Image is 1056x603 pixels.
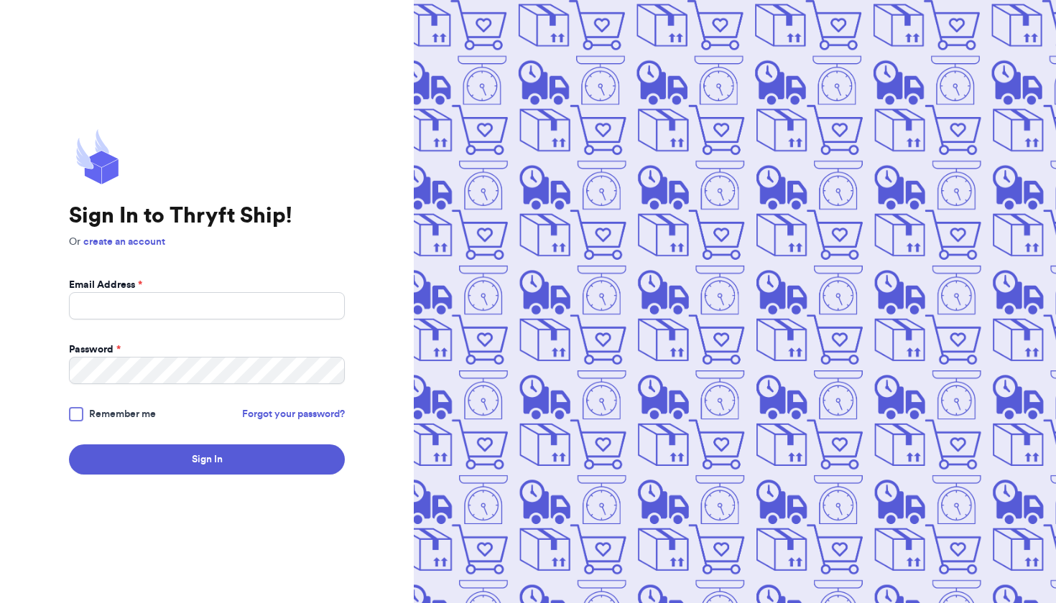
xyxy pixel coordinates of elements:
[69,278,142,292] label: Email Address
[69,342,121,357] label: Password
[69,203,345,229] h1: Sign In to Thryft Ship!
[83,237,165,247] a: create an account
[89,407,156,421] span: Remember me
[242,407,345,421] a: Forgot your password?
[69,444,345,475] button: Sign In
[69,235,345,249] p: Or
